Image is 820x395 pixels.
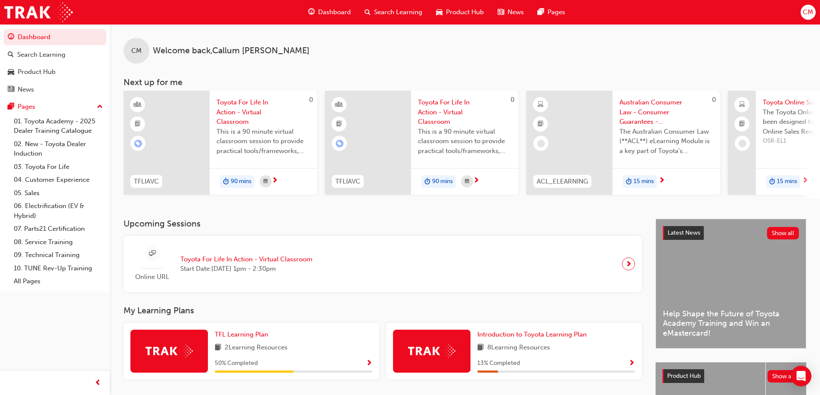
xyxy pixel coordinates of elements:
[487,343,550,353] span: 8 Learning Resources
[215,343,221,353] span: book-icon
[10,199,106,222] a: 06. Electrification (EV & Hybrid)
[318,7,351,17] span: Dashboard
[153,46,309,56] span: Welcome back , Callum [PERSON_NAME]
[325,91,519,195] a: 0TFLIAVCToyota For Life In Action - Virtual ClassroomThis is a 90 minute virtual classroom sessio...
[131,46,142,56] span: CM
[10,248,106,262] a: 09. Technical Training
[18,67,56,77] div: Product Hub
[628,360,635,367] span: Show Progress
[791,366,811,386] div: Open Intercom Messenger
[374,7,422,17] span: Search Learning
[124,91,317,195] a: 0TFLIAVCToyota For Life In Action - Virtual ClassroomThis is a 90 minute virtual classroom sessio...
[10,275,106,288] a: All Pages
[628,358,635,369] button: Show Progress
[634,177,654,187] span: 15 mins
[667,372,701,380] span: Product Hub
[473,177,480,185] span: next-icon
[130,243,635,285] a: Online URLToyota For Life In Action - Virtual ClassroomStart Date:[DATE] 1pm - 2:30pm
[625,258,632,270] span: next-icon
[3,29,106,45] a: Dashboard
[10,262,106,275] a: 10. TUNE Rev-Up Training
[97,101,103,113] span: up-icon
[424,176,430,187] span: duration-icon
[215,358,258,368] span: 50 % Completed
[130,272,173,282] span: Online URL
[3,82,106,98] a: News
[263,176,268,187] span: calendar-icon
[739,99,745,110] span: laptop-icon
[739,119,745,130] span: booktick-icon
[418,127,512,156] span: This is a 90 minute virtual classroom session to provide practical tools/frameworks, behaviours a...
[134,177,159,187] span: TFLIAVC
[436,7,442,18] span: car-icon
[656,219,806,349] a: Latest NewsShow allHelp Shape the Future of Toyota Academy Training and Win an eMastercard!
[308,7,315,18] span: guage-icon
[10,222,106,236] a: 07. Parts21 Certification
[365,7,371,18] span: search-icon
[10,236,106,249] a: 08. Service Training
[8,103,14,111] span: pages-icon
[95,378,101,389] span: prev-icon
[507,7,524,17] span: News
[8,68,14,76] span: car-icon
[769,176,775,187] span: duration-icon
[767,227,799,239] button: Show all
[477,331,587,338] span: Introduction to Toyota Learning Plan
[491,3,531,21] a: news-iconNews
[18,85,34,95] div: News
[668,229,700,236] span: Latest News
[134,140,142,147] span: learningRecordVerb_ENROLL-icon
[429,3,491,21] a: car-iconProduct Hub
[10,160,106,174] a: 03. Toyota For Life
[231,177,251,187] span: 90 mins
[223,176,229,187] span: duration-icon
[477,358,520,368] span: 13 % Completed
[10,115,106,138] a: 01. Toyota Academy - 2025 Dealer Training Catalogue
[149,248,155,259] span: sessionType_ONLINE_URL-icon
[10,187,106,200] a: 05. Sales
[180,254,313,264] span: Toyota For Life In Action - Virtual Classroom
[8,34,14,41] span: guage-icon
[335,177,360,187] span: TFLIAVC
[18,102,35,112] div: Pages
[225,343,288,353] span: 2 Learning Resources
[336,140,343,147] span: learningRecordVerb_ENROLL-icon
[477,330,590,340] a: Introduction to Toyota Learning Plan
[511,96,514,104] span: 0
[366,360,372,367] span: Show Progress
[418,98,512,127] span: Toyota For Life In Action - Virtual Classroom
[358,3,429,21] a: search-iconSearch Learning
[8,51,14,59] span: search-icon
[538,119,544,130] span: booktick-icon
[619,127,713,156] span: The Australian Consumer Law (**ACL**) eLearning Module is a key part of Toyota’s compliance progr...
[538,7,544,18] span: pages-icon
[145,344,193,358] img: Trak
[3,99,106,115] button: Pages
[802,177,808,185] span: next-icon
[10,173,106,187] a: 04. Customer Experience
[217,127,310,156] span: This is a 90 minute virtual classroom session to provide practical tools/frameworks, behaviours a...
[10,138,106,160] a: 02. New - Toyota Dealer Induction
[498,7,504,18] span: news-icon
[801,5,816,20] button: CM
[309,96,313,104] span: 0
[446,7,484,17] span: Product Hub
[135,99,141,110] span: learningResourceType_INSTRUCTOR_LED-icon
[626,176,632,187] span: duration-icon
[663,309,799,338] span: Help Shape the Future of Toyota Academy Training and Win an eMastercard!
[432,177,453,187] span: 90 mins
[548,7,565,17] span: Pages
[3,47,106,63] a: Search Learning
[336,119,342,130] span: booktick-icon
[537,177,588,187] span: ACL_ELEARNING
[336,99,342,110] span: learningResourceType_INSTRUCTOR_LED-icon
[124,306,642,315] h3: My Learning Plans
[180,264,313,274] span: Start Date: [DATE] 1pm - 2:30pm
[538,99,544,110] span: learningResourceType_ELEARNING-icon
[4,3,73,22] img: Trak
[465,176,469,187] span: calendar-icon
[537,140,545,147] span: learningRecordVerb_NONE-icon
[110,77,820,87] h3: Next up for me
